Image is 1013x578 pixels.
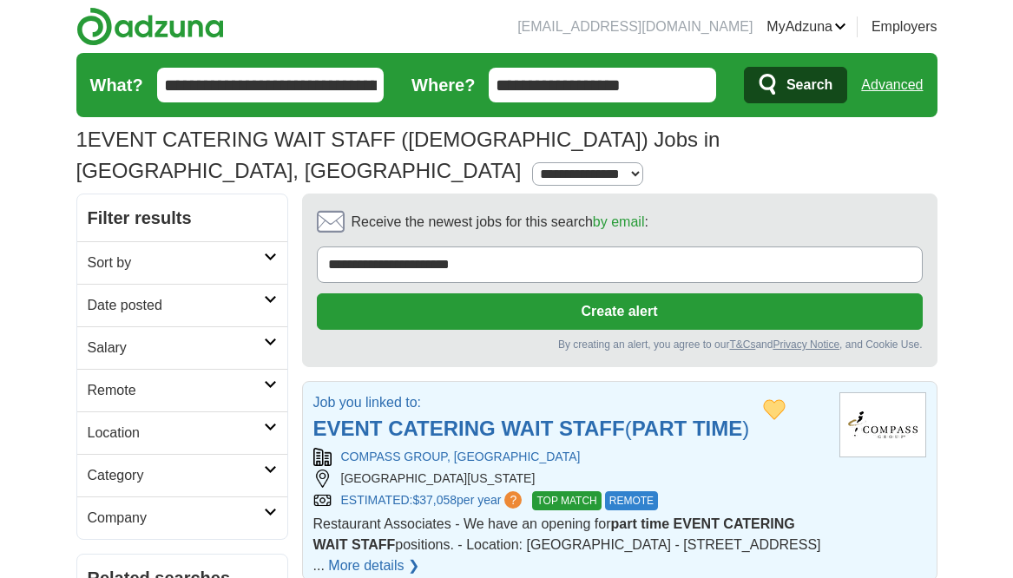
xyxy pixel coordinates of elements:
[88,380,264,401] h2: Remote
[641,516,669,531] strong: time
[388,417,496,440] strong: CATERING
[88,508,264,529] h2: Company
[744,67,847,103] button: Search
[76,128,720,182] h1: EVENT CATERING WAIT STAFF ([DEMOGRAPHIC_DATA]) Jobs in [GEOGRAPHIC_DATA], [GEOGRAPHIC_DATA]
[605,491,658,510] span: REMOTE
[88,423,264,443] h2: Location
[412,493,457,507] span: $37,058
[693,417,742,440] strong: TIME
[77,241,287,284] a: Sort by
[632,417,687,440] strong: PART
[611,516,637,531] strong: part
[674,516,720,531] strong: EVENT
[77,194,287,241] h2: Filter results
[313,417,750,440] a: EVENT CATERING WAIT STAFF(PART TIME)
[76,7,224,46] img: Adzuna logo
[729,338,755,351] a: T&Cs
[313,470,826,488] div: [GEOGRAPHIC_DATA][US_STATE]
[341,450,581,463] a: COMPASS GROUP, [GEOGRAPHIC_DATA]
[786,68,832,102] span: Search
[313,417,383,440] strong: EVENT
[341,491,526,510] a: ESTIMATED:$37,058per year?
[532,491,601,510] span: TOP MATCH
[328,555,419,576] a: More details ❯
[88,253,264,273] h2: Sort by
[77,454,287,496] a: Category
[773,338,839,351] a: Privacy Notice
[313,516,821,573] span: Restaurant Associates - We have an opening for positions. - Location: [GEOGRAPHIC_DATA] - [STREET...
[559,417,625,440] strong: STAFF
[313,392,750,413] p: Job you linked to:
[90,72,143,98] label: What?
[88,295,264,316] h2: Date posted
[504,491,522,509] span: ?
[723,516,794,531] strong: CATERING
[317,337,923,352] div: By creating an alert, you agree to our and , and Cookie Use.
[77,496,287,539] a: Company
[77,369,287,411] a: Remote
[839,392,926,457] img: Compass Group, North America logo
[861,68,923,102] a: Advanced
[77,284,287,326] a: Date posted
[766,16,846,37] a: MyAdzuna
[313,537,348,552] strong: WAIT
[411,72,475,98] label: Where?
[593,214,645,229] a: by email
[77,411,287,454] a: Location
[88,338,264,358] h2: Salary
[317,293,923,330] button: Create alert
[872,16,937,37] a: Employers
[763,399,786,420] button: Add to favorite jobs
[77,326,287,369] a: Salary
[352,212,648,233] span: Receive the newest jobs for this search :
[76,124,88,155] span: 1
[501,417,553,440] strong: WAIT
[352,537,395,552] strong: STAFF
[517,16,753,37] li: [EMAIL_ADDRESS][DOMAIN_NAME]
[88,465,264,486] h2: Category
